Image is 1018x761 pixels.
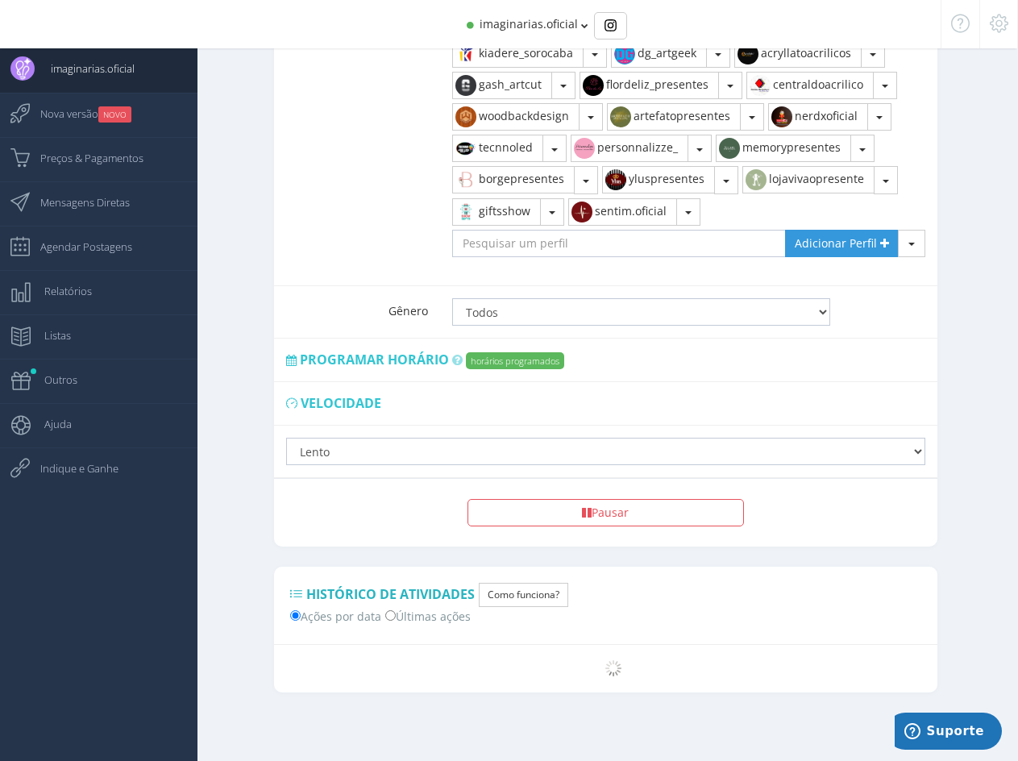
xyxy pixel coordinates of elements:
[717,135,742,161] img: 440953101_243356215538637_4099196378312814781_n.jpg
[452,40,584,68] button: kiadere_sorocaba
[385,610,396,621] input: Últimas ações
[452,198,541,226] button: giftsshow
[746,72,874,99] button: centraldoacrilico
[608,104,634,130] img: 471844582_477796018683551_5346554196608617740_n.jpg
[300,351,449,368] span: Programar horário
[452,103,580,131] button: woodbackdesign
[734,40,862,68] button: acryllatoacrilicos
[605,19,617,31] img: Instagram_simple_icon.svg
[98,106,131,123] small: NOVO
[785,230,899,257] a: Adicionar Perfil
[453,104,479,130] img: 285859665_985028565531439_426110379708005735_n.jpg
[453,167,479,193] img: 197305578_164258785590710_348978260123667622_n.jpg
[452,166,575,193] button: borgepresentes
[479,583,568,607] button: Como funciona?
[290,610,301,621] input: Ações por data
[24,227,132,267] span: Agendar Postagens
[453,41,479,67] img: 17076520_772831546210001_4162905980885008384_a.jpg
[594,12,627,40] div: Basic example
[452,72,552,99] button: gash_artcut
[769,104,795,130] img: 473027076_466859413131205_7813438060824549122_n.jpg
[35,48,135,89] span: imaginarias.oficial
[568,198,677,226] button: sentim.oficial
[453,199,479,225] img: 295491001_1131138077757193_4056223741882483584_n.jpg
[452,135,543,162] button: tecnnoled
[607,103,741,131] button: artefatopresentes
[605,660,621,676] img: loader.gif
[385,607,471,624] label: Últimas ações
[466,352,564,369] label: horários programados
[10,56,35,81] img: User Image
[28,315,71,356] span: Listas
[612,41,638,67] img: 436379306_470443618741208_2354428486506934113_n.jpg
[716,135,851,162] button: memorypresentes
[742,166,875,193] button: lojavivaopresente
[580,73,606,98] img: 234580725_363274862009247_7344742308470421446_n.jpg
[453,73,479,98] img: 66820686_2073602272935313_4827853706709958656_n.jpg
[571,135,688,162] button: personnalizze_
[452,230,786,257] input: Pesquisar um perfil
[747,73,773,98] img: 516193368_18151216342376662_8130966923765094939_n.jpg
[274,287,440,319] label: Gênero
[735,41,761,67] img: 450620587_1032526215112889_1919427233101669860_n.jpg
[743,167,769,193] img: 424503561_1112414603271105_6779300501948649457_n.jpg
[453,135,479,161] img: 367517759_6418018738310854_5852213992586585352_n.jpg
[467,499,743,526] button: Pausar
[895,713,1002,753] iframe: Abre um widget para que você possa encontrar mais informações
[571,135,597,161] img: 404033373_1506586936770768_4109891419567804087_n.jpg
[24,448,118,489] span: Indique e Ganhe
[28,360,77,400] span: Outros
[301,394,381,412] span: Velocidade
[306,585,475,603] span: Histórico de Atividades
[611,40,707,68] button: dg_artgeek
[28,404,72,444] span: Ajuda
[290,607,381,624] label: Ações por data
[24,182,130,222] span: Mensagens Diretas
[480,16,578,31] span: imaginarias.oficial
[603,167,629,193] img: 387689293_812143590917170_3634455278375892962_n.jpg
[768,103,868,131] button: nerdxoficial
[24,94,131,134] span: Nova versão
[602,166,715,193] button: yluspresentes
[795,235,877,251] span: Adicionar Perfil
[580,72,719,99] button: flordeliz_presentes
[569,199,595,225] img: 371039328_1649716498885880_6278639176037965208_n.jpg
[24,138,143,178] span: Preços & Pagamentos
[28,271,92,311] span: Relatórios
